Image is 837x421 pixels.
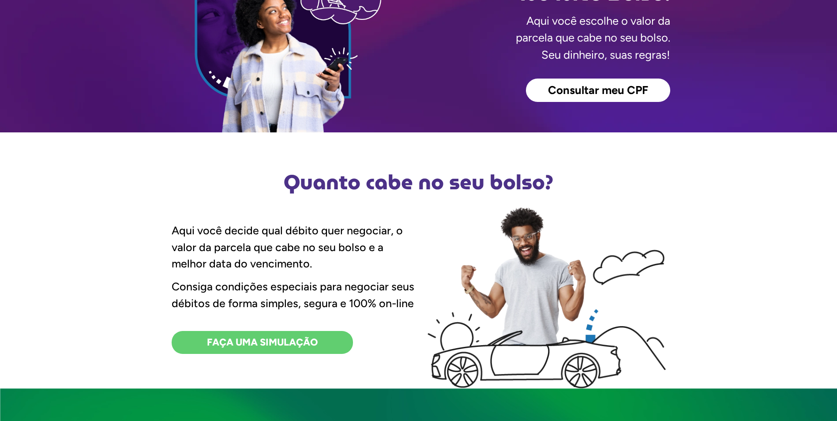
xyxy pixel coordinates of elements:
[548,85,648,96] span: Consultar meu CPF
[526,79,670,102] a: Consultar meu CPF
[167,172,670,192] h2: Quanto cabe no seu bolso?
[172,331,353,354] a: FAÇA UMA SIMULAÇÃO
[207,338,318,347] span: FAÇA UMA SIMULAÇÃO
[516,12,670,63] p: Aqui você escolhe o valor da parcela que cabe no seu bolso. Seu dinheiro, suas regras!
[172,278,419,312] p: Consiga condições especiais para negociar seus débitos de forma simples, segura e 100% on-line
[172,222,419,272] p: Aqui você decide qual débito quer negociar, o valor da parcela que cabe no seu bolso e a melhor d...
